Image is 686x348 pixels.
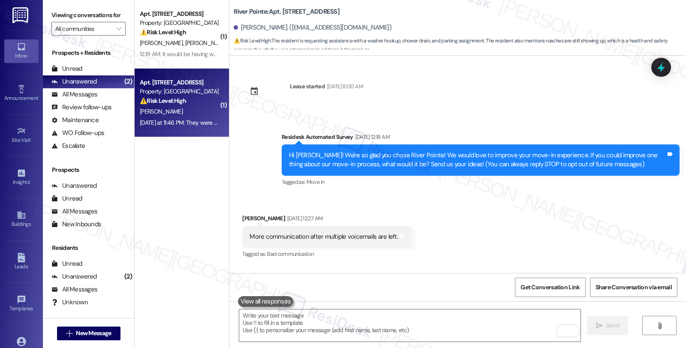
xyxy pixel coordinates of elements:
span: Send [606,321,619,330]
div: More communication after multiple voicemails are left. [250,232,398,241]
button: Share Conversation via email [590,278,677,297]
div: Unread [51,194,82,203]
div: Tagged as: [242,248,412,260]
a: Leads [4,250,39,273]
span: : The resident is requesting assistance with a washer hookup, shower drain, and parking assignmen... [234,36,686,55]
button: New Message [57,327,120,340]
span: New Message [76,329,111,338]
div: (2) [122,270,135,283]
div: Hi [PERSON_NAME]! We're so glad you chose River Pointe! We would love to improve your move-in exp... [289,151,666,169]
span: Bad communication [267,250,313,258]
textarea: To enrich screen reader interactions, please activate Accessibility in Grammarly extension settings [239,309,581,342]
button: Send [587,316,629,335]
div: All Messages [51,90,97,99]
div: Unread [51,64,82,73]
span: • [33,304,34,310]
div: Residesk Automated Survey [282,132,680,144]
strong: ⚠️ Risk Level: High [140,28,186,36]
a: Insights • [4,166,39,189]
div: Review follow-ups [51,103,111,112]
span: • [38,94,39,100]
div: Property: [GEOGRAPHIC_DATA] [140,87,219,96]
i:  [596,322,602,329]
i:  [117,25,121,32]
a: Templates • [4,292,39,315]
div: Tagged as: [282,176,680,188]
div: All Messages [51,207,97,216]
div: Unanswered [51,272,97,281]
a: Site Visit • [4,124,39,147]
span: Move in [307,178,324,186]
div: All Messages [51,285,97,294]
div: Apt. [STREET_ADDRESS] [140,78,219,87]
span: [PERSON_NAME] [185,39,228,47]
div: [DATE] 12:18 AM [353,132,390,141]
div: Unread [51,259,82,268]
div: Unanswered [51,181,97,190]
strong: ⚠️ Risk Level: High [140,97,186,105]
strong: ⚠️ Risk Level: High [234,37,271,44]
div: Escalate [51,141,85,150]
a: Inbox [4,39,39,63]
span: [PERSON_NAME] [140,39,185,47]
div: Residents [43,243,134,252]
div: Unknown [51,298,88,307]
label: Viewing conversations for [51,9,126,22]
div: [DATE] 12:27 AM [285,214,322,223]
img: ResiDesk Logo [12,7,30,23]
span: • [30,178,31,184]
i:  [66,330,72,337]
div: [DATE] 8:00 AM [325,82,363,91]
div: WO Follow-ups [51,129,104,138]
span: [PERSON_NAME] [140,108,183,115]
div: Property: [GEOGRAPHIC_DATA] [140,18,219,27]
div: 12:19 AM: It would be having working appliances and not having to wait over a week to get them fi... [140,50,390,58]
div: [PERSON_NAME]. ([EMAIL_ADDRESS][DOMAIN_NAME]) [234,23,391,32]
div: Prospects + Residents [43,48,134,57]
b: River Pointe: Apt. [STREET_ADDRESS] [234,7,340,16]
div: New Inbounds [51,220,101,229]
div: Apt. [STREET_ADDRESS] [140,9,219,18]
i:  [656,322,663,329]
a: Buildings [4,208,39,231]
div: Lease started [290,82,325,91]
div: [PERSON_NAME] [242,214,412,226]
div: Unanswered [51,77,97,86]
span: Share Conversation via email [596,283,672,292]
button: Get Conversation Link [515,278,585,297]
input: All communities [55,22,112,36]
div: (2) [122,75,135,88]
span: Get Conversation Link [521,283,580,292]
span: • [31,136,32,142]
div: Maintenance [51,116,99,125]
div: Prospects [43,165,134,174]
